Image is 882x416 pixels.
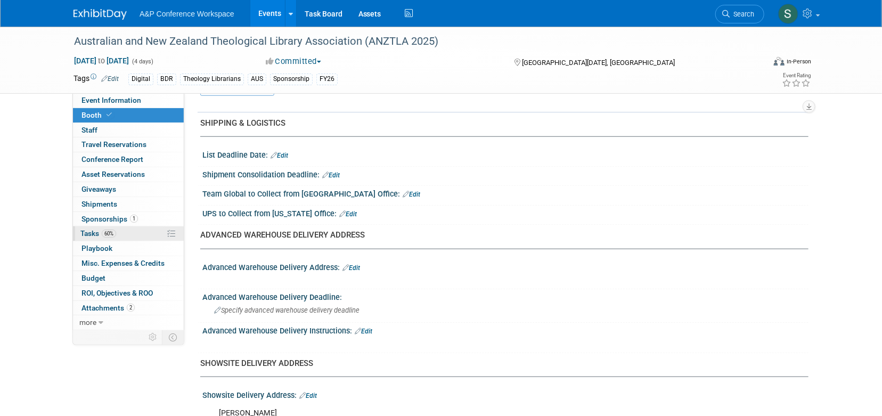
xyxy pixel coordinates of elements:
[73,137,184,152] a: Travel Reservations
[782,73,811,78] div: Event Rating
[202,186,808,200] div: Team Global to Collect from [GEOGRAPHIC_DATA] Office:
[730,10,754,18] span: Search
[202,289,808,303] div: Advanced Warehouse Delivery Deadline:
[73,152,184,167] a: Conference Report
[270,74,313,85] div: Sponsorship
[200,230,801,241] div: ADVANCED WAREHOUSE DELIVERY ADDRESS
[715,5,764,23] a: Search
[73,73,119,85] td: Tags
[81,170,145,178] span: Asset Reservations
[81,304,135,312] span: Attachments
[403,191,420,198] a: Edit
[73,315,184,330] a: more
[202,147,808,161] div: List Deadline Date:
[73,271,184,286] a: Budget
[73,167,184,182] a: Asset Reservations
[262,56,325,67] button: Committed
[73,301,184,315] a: Attachments2
[299,392,317,399] a: Edit
[73,56,129,66] span: [DATE] [DATE]
[200,358,801,369] div: SHOWSITE DELIVERY ADDRESS
[73,226,184,241] a: Tasks60%
[81,259,165,267] span: Misc. Expenses & Credits
[130,215,138,223] span: 1
[81,155,143,164] span: Conference Report
[81,244,112,252] span: Playbook
[81,274,105,282] span: Budget
[162,330,184,344] td: Toggle Event Tabs
[73,286,184,300] a: ROI, Objectives & ROO
[200,118,801,129] div: SHIPPING & LOGISTICS
[774,57,785,66] img: Format-Inperson.png
[131,58,153,65] span: (4 days)
[73,123,184,137] a: Staff
[73,241,184,256] a: Playbook
[81,289,153,297] span: ROI, Objectives & ROO
[102,230,116,238] span: 60%
[202,323,808,337] div: Advanced Warehouse Delivery Instructions:
[73,212,184,226] a: Sponsorships1
[101,75,119,83] a: Edit
[127,304,135,312] span: 2
[81,96,141,104] span: Event Information
[81,126,97,134] span: Staff
[271,152,288,159] a: Edit
[339,210,357,218] a: Edit
[342,264,360,272] a: Edit
[316,74,338,85] div: FY26
[79,318,96,327] span: more
[80,229,116,238] span: Tasks
[202,167,808,181] div: Shipment Consolidation Deadline:
[144,330,162,344] td: Personalize Event Tab Strip
[322,172,340,179] a: Edit
[202,259,808,273] div: Advanced Warehouse Delivery Address:
[214,306,360,314] span: Specify advanced warehouse delivery deadline
[107,112,112,118] i: Booth reservation complete
[202,206,808,219] div: UPS to Collect from [US_STATE] Office:
[701,55,811,71] div: Event Format
[778,4,798,24] img: Sophia Hettler
[180,74,244,85] div: Theology Librarians
[355,328,372,335] a: Edit
[248,74,266,85] div: AUS
[96,56,107,65] span: to
[73,108,184,123] a: Booth
[140,10,234,18] span: A&P Conference Workspace
[786,58,811,66] div: In-Person
[81,185,116,193] span: Giveaways
[73,9,127,20] img: ExhibitDay
[157,74,176,85] div: BDR
[81,200,117,208] span: Shipments
[73,256,184,271] a: Misc. Expenses & Credits
[202,387,808,401] div: Showsite Delivery Address:
[81,215,138,223] span: Sponsorships
[81,140,146,149] span: Travel Reservations
[73,182,184,197] a: Giveaways
[81,111,114,119] span: Booth
[73,197,184,211] a: Shipments
[73,93,184,108] a: Event Information
[70,32,748,51] div: Australian and New Zealand Theological Library Association (ANZTLA 2025)
[522,59,675,67] span: [GEOGRAPHIC_DATA][DATE], [GEOGRAPHIC_DATA]
[128,74,153,85] div: Digital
